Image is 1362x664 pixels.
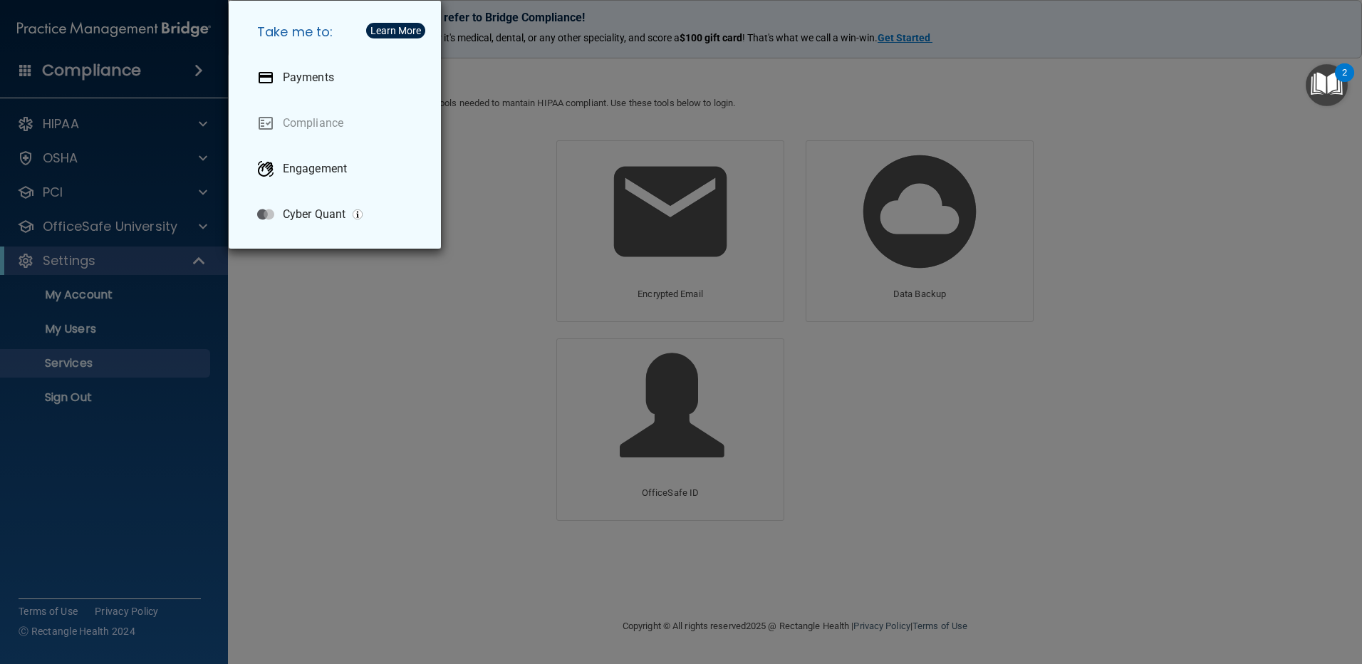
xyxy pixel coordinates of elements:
a: Engagement [246,149,430,189]
div: Learn More [370,26,421,36]
button: Open Resource Center, 2 new notifications [1306,64,1348,106]
p: Cyber Quant [283,207,345,222]
p: Payments [283,71,334,85]
div: 2 [1342,73,1347,91]
p: Engagement [283,162,347,176]
button: Learn More [366,23,425,38]
a: Payments [246,58,430,98]
a: Cyber Quant [246,194,430,234]
h5: Take me to: [246,12,430,52]
a: Compliance [246,103,430,143]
